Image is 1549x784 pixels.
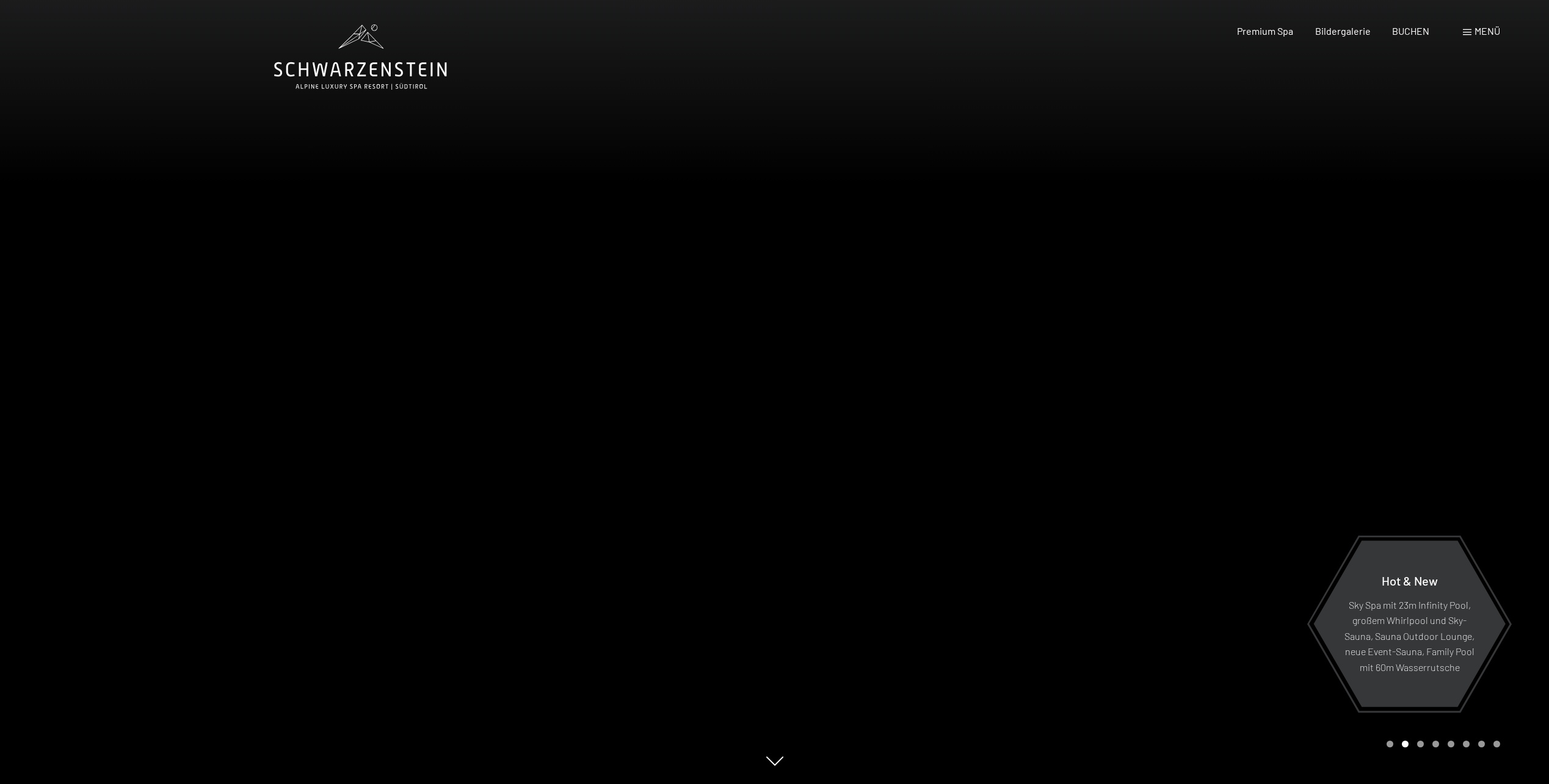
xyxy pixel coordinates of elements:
div: Carousel Pagination [1382,741,1500,747]
div: Carousel Page 4 [1432,741,1439,747]
span: Menü [1475,25,1500,37]
a: Bildergalerie [1315,25,1371,37]
div: Carousel Page 7 [1478,741,1485,747]
div: Carousel Page 3 [1417,741,1424,747]
p: Sky Spa mit 23m Infinity Pool, großem Whirlpool und Sky-Sauna, Sauna Outdoor Lounge, neue Event-S... [1343,597,1476,675]
a: Premium Spa [1237,25,1293,37]
a: Hot & New Sky Spa mit 23m Infinity Pool, großem Whirlpool und Sky-Sauna, Sauna Outdoor Lounge, ne... [1313,540,1506,708]
div: Carousel Page 8 [1493,741,1500,747]
div: Carousel Page 5 [1448,741,1454,747]
div: Carousel Page 1 [1387,741,1393,747]
span: Hot & New [1382,573,1438,587]
a: BUCHEN [1392,25,1429,37]
div: Carousel Page 6 [1463,741,1470,747]
div: Carousel Page 2 (Current Slide) [1402,741,1409,747]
